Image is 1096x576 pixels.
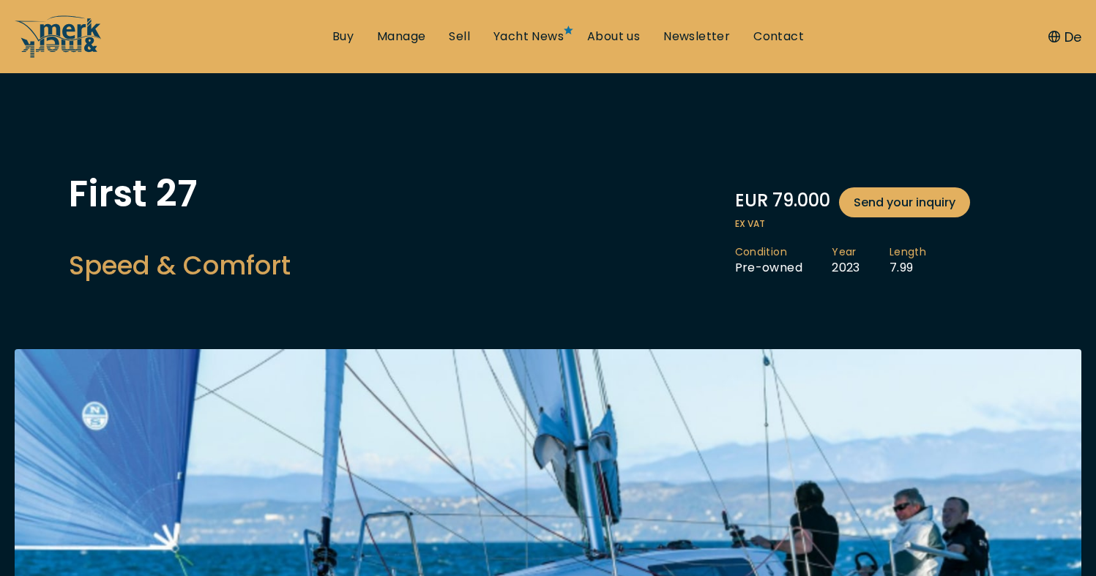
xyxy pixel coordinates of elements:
[832,245,860,260] span: Year
[69,176,291,212] h1: First 27
[735,245,832,276] li: Pre-owned
[493,29,564,45] a: Yacht News
[735,217,1028,231] span: ex VAT
[890,245,926,260] span: Length
[735,245,803,260] span: Condition
[735,187,1028,217] div: EUR 79.000
[377,29,425,45] a: Manage
[854,193,955,212] span: Send your inquiry
[890,245,955,276] li: 7.99
[663,29,730,45] a: Newsletter
[753,29,804,45] a: Contact
[449,29,470,45] a: Sell
[839,187,970,217] a: Send your inquiry
[587,29,640,45] a: About us
[69,247,291,283] h2: Speed & Comfort
[332,29,354,45] a: Buy
[1048,27,1081,47] button: De
[832,245,890,276] li: 2023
